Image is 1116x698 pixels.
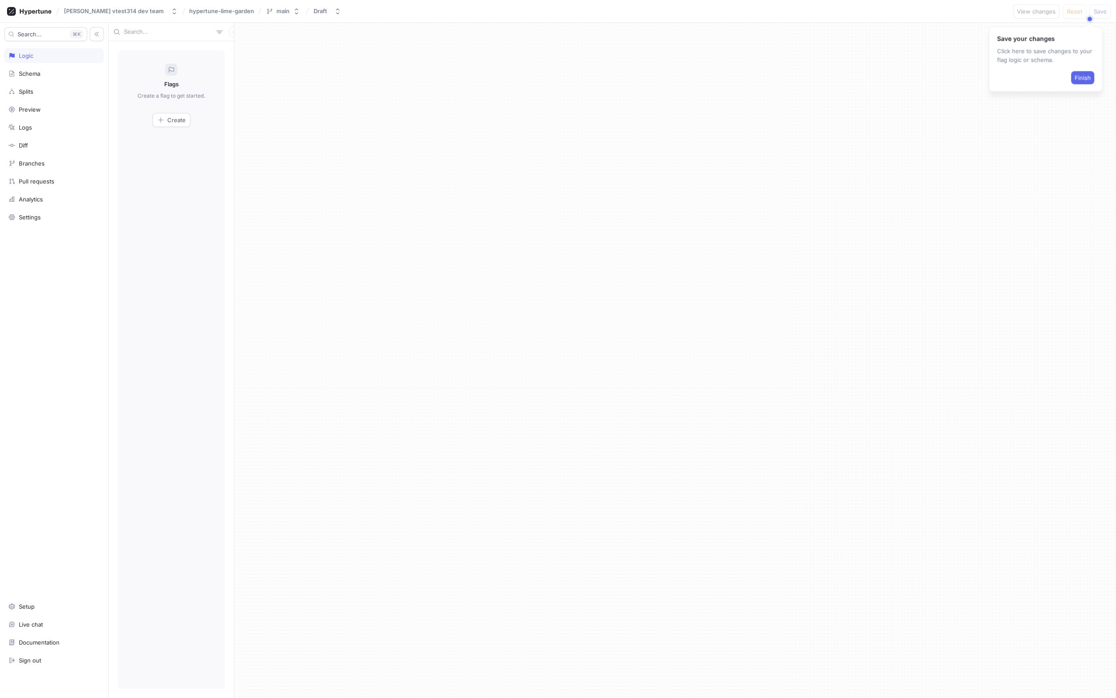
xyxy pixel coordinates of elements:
[4,27,87,41] button: Search...K
[1094,9,1107,14] span: Save
[164,80,179,89] p: Flags
[1013,4,1059,18] button: View changes
[1063,4,1086,18] button: Reset
[19,124,32,131] div: Logs
[19,603,35,610] div: Setup
[276,7,290,15] div: main
[19,142,28,149] div: Diff
[19,639,60,646] div: Documentation
[138,92,205,100] p: Create a flag to get started.
[314,7,327,15] div: Draft
[1090,4,1111,18] button: Save
[19,214,41,221] div: Settings
[60,4,181,18] button: [PERSON_NAME] vtest314 dev team
[262,4,304,18] button: main
[19,52,33,59] div: Logic
[310,4,345,18] button: Draft
[19,657,41,664] div: Sign out
[64,7,164,15] div: [PERSON_NAME] vtest314 dev team
[1071,71,1095,85] button: Finish
[19,178,54,185] div: Pull requests
[19,88,33,95] div: Splits
[997,34,1095,43] p: Save your changes
[19,106,41,113] div: Preview
[70,30,83,39] div: K
[19,196,43,203] div: Analytics
[124,28,213,36] input: Search...
[19,70,40,77] div: Schema
[1075,75,1091,81] span: Finish
[4,635,104,650] a: Documentation
[167,117,186,123] span: Create
[18,32,42,37] span: Search...
[152,113,191,127] button: Create
[1017,9,1056,14] span: View changes
[997,47,1095,64] p: Click here to save changes to your flag logic or schema.
[1067,9,1082,14] span: Reset
[189,8,254,14] span: hypertune-lime-garden
[19,621,43,628] div: Live chat
[19,160,45,167] div: Branches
